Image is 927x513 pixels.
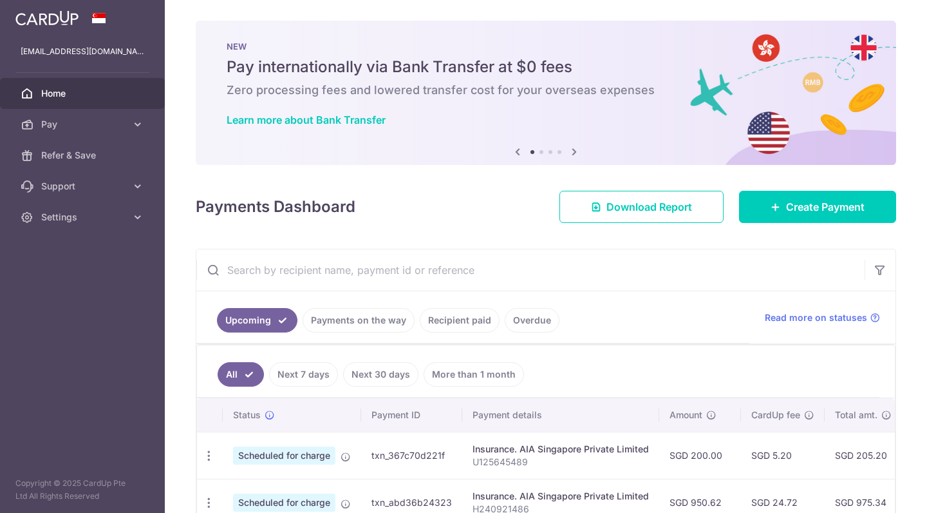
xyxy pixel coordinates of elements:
[606,199,692,215] span: Download Report
[303,308,415,333] a: Payments on the way
[41,87,126,100] span: Home
[473,490,649,503] div: Insurance. AIA Singapore Private Limited
[825,432,906,479] td: SGD 205.20
[669,409,702,421] span: Amount
[473,456,649,469] p: U125645489
[233,494,335,512] span: Scheduled for charge
[559,191,724,223] a: Download Report
[41,149,126,162] span: Refer & Save
[420,308,500,333] a: Recipient paid
[269,362,338,387] a: Next 7 days
[21,45,144,58] p: [EMAIL_ADDRESS][DOMAIN_NAME]
[218,362,264,387] a: All
[227,113,386,126] a: Learn more about Bank Transfer
[844,474,914,507] iframe: Opens a widget where you can find more information
[41,180,126,193] span: Support
[739,191,896,223] a: Create Payment
[361,432,462,479] td: txn_367c70d221f
[462,398,659,432] th: Payment details
[233,409,261,421] span: Status
[361,398,462,432] th: Payment ID
[196,21,896,165] img: Bank transfer banner
[227,41,865,52] p: NEW
[217,308,297,333] a: Upcoming
[765,311,880,324] a: Read more on statuses
[233,447,335,465] span: Scheduled for charge
[835,409,877,421] span: Total amt.
[424,362,524,387] a: More than 1 month
[473,443,649,456] div: Insurance. AIA Singapore Private Limited
[505,308,559,333] a: Overdue
[765,311,867,324] span: Read more on statuses
[196,249,865,291] input: Search by recipient name, payment id or reference
[41,211,126,224] span: Settings
[751,409,800,421] span: CardUp fee
[41,118,126,131] span: Pay
[659,432,741,479] td: SGD 200.00
[196,195,355,218] h4: Payments Dashboard
[343,362,418,387] a: Next 30 days
[15,10,79,26] img: CardUp
[227,57,865,77] h5: Pay internationally via Bank Transfer at $0 fees
[786,199,865,215] span: Create Payment
[741,432,825,479] td: SGD 5.20
[227,82,865,98] h6: Zero processing fees and lowered transfer cost for your overseas expenses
